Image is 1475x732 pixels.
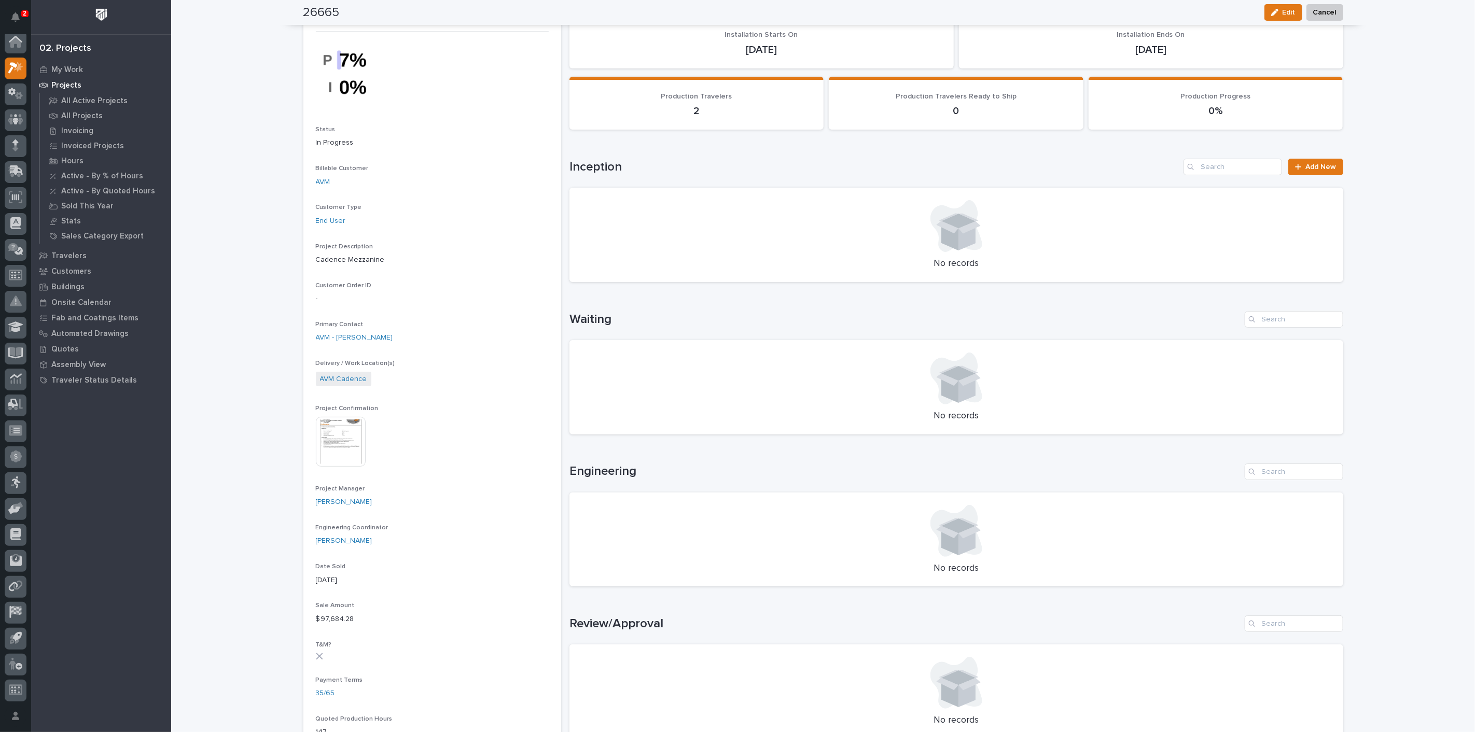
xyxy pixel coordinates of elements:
[316,536,372,546] a: [PERSON_NAME]
[51,376,137,385] p: Traveler Status Details
[316,126,336,133] span: Status
[61,96,128,106] p: All Active Projects
[569,464,1241,479] h1: Engineering
[31,77,171,93] a: Projects
[316,642,332,648] span: T&M?
[569,312,1241,327] h1: Waiting
[316,165,369,172] span: Billable Customer
[316,332,393,343] a: AVM - [PERSON_NAME]
[316,497,372,508] a: [PERSON_NAME]
[31,279,171,294] a: Buildings
[51,329,129,339] p: Automated Drawings
[61,187,155,196] p: Active - By Quoted Hours
[316,688,335,699] a: 35/65
[51,314,138,323] p: Fab and Coatings Items
[316,38,394,109] img: fKCSk7KSeuHAoJEais3BFabYp_gr78fBWE55-GMYW38
[23,10,26,17] p: 2
[51,251,87,261] p: Travelers
[316,293,549,304] p: -
[316,405,379,412] span: Project Confirmation
[303,5,340,20] h2: 26665
[1117,31,1185,38] span: Installation Ends On
[316,614,549,625] p: $ 97,684.28
[31,263,171,279] a: Customers
[316,602,355,609] span: Sale Amount
[1101,105,1331,117] p: 0%
[841,105,1071,117] p: 0
[1184,159,1282,175] input: Search
[51,345,79,354] p: Quotes
[316,283,372,289] span: Customer Order ID
[51,360,106,370] p: Assembly View
[40,229,171,243] a: Sales Category Export
[61,126,93,136] p: Invoicing
[31,310,171,326] a: Fab and Coatings Items
[316,177,330,188] a: AVM
[51,267,91,276] p: Customers
[582,44,941,56] p: [DATE]
[61,172,143,181] p: Active - By % of Hours
[40,123,171,138] a: Invoicing
[40,153,171,168] a: Hours
[5,6,26,28] button: Notifications
[320,374,367,385] a: AVM Cadence
[1245,615,1343,632] input: Search
[31,372,171,388] a: Traveler Status Details
[582,563,1331,574] p: No records
[725,31,798,38] span: Installation Starts On
[31,248,171,263] a: Travelers
[1264,4,1302,21] button: Edit
[40,214,171,228] a: Stats
[971,44,1331,56] p: [DATE]
[569,160,1180,175] h1: Inception
[61,202,114,211] p: Sold This Year
[51,65,83,75] p: My Work
[569,616,1241,631] h1: Review/Approval
[316,677,363,683] span: Payment Terms
[582,105,812,117] p: 2
[582,715,1331,726] p: No records
[316,244,373,250] span: Project Description
[40,93,171,108] a: All Active Projects
[582,411,1331,422] p: No records
[31,62,171,77] a: My Work
[316,564,346,570] span: Date Sold
[1306,163,1337,171] span: Add New
[40,168,171,183] a: Active - By % of Hours
[1245,311,1343,328] input: Search
[61,111,103,121] p: All Projects
[316,321,364,328] span: Primary Contact
[61,232,144,241] p: Sales Category Export
[51,298,112,307] p: Onsite Calendar
[661,93,732,100] span: Production Travelers
[40,184,171,198] a: Active - By Quoted Hours
[40,199,171,213] a: Sold This Year
[1306,4,1343,21] button: Cancel
[316,255,549,265] p: Cadence Mezzanine
[13,12,26,29] div: Notifications2
[316,716,393,722] span: Quoted Production Hours
[582,258,1331,270] p: No records
[1245,463,1343,480] input: Search
[1181,93,1251,100] span: Production Progress
[1283,8,1296,17] span: Edit
[61,142,124,151] p: Invoiced Projects
[51,283,85,292] p: Buildings
[316,216,346,227] a: End User
[316,486,365,492] span: Project Manager
[92,5,111,24] img: Workspace Logo
[31,326,171,341] a: Automated Drawings
[316,204,362,210] span: Customer Type
[51,81,81,90] p: Projects
[31,294,171,310] a: Onsite Calendar
[40,138,171,153] a: Invoiced Projects
[31,341,171,357] a: Quotes
[316,575,549,586] p: [DATE]
[1313,6,1337,19] span: Cancel
[61,217,81,226] p: Stats
[39,43,91,54] div: 02. Projects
